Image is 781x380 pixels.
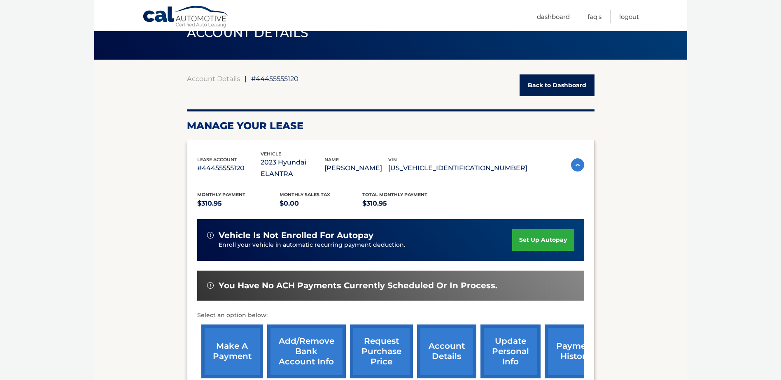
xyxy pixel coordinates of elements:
p: [US_VEHICLE_IDENTIFICATION_NUMBER] [388,162,527,174]
span: vehicle [261,151,281,157]
a: account details [417,324,476,378]
a: FAQ's [587,10,601,23]
span: vehicle is not enrolled for autopay [219,230,373,241]
a: Account Details [187,74,240,83]
p: $310.95 [362,198,445,209]
span: Total Monthly Payment [362,192,427,197]
img: alert-white.svg [207,232,214,239]
a: Add/Remove bank account info [267,324,346,378]
span: name [324,157,339,162]
a: request purchase price [350,324,413,378]
a: Logout [619,10,639,23]
p: $310.95 [197,198,280,209]
img: alert-white.svg [207,282,214,289]
span: Monthly sales Tax [280,192,330,197]
a: make a payment [201,324,263,378]
span: lease account [197,157,237,162]
p: Enroll your vehicle in automatic recurring payment deduction. [219,241,513,250]
h2: Manage Your Lease [187,120,594,132]
span: ACCOUNT DETAILS [187,25,309,40]
img: accordion-active.svg [571,158,584,171]
a: set up autopay [512,229,574,251]
p: $0.00 [280,198,362,209]
p: [PERSON_NAME] [324,162,388,174]
a: Back to Dashboard [520,74,594,96]
span: vin [388,157,397,162]
a: update personal info [480,324,541,378]
span: You have no ACH payments currently scheduled or in process. [219,280,497,291]
p: #44455555120 [197,162,261,174]
span: #44455555120 [251,74,298,83]
a: payment history [545,324,606,378]
span: Monthly Payment [197,192,245,197]
p: Select an option below: [197,310,584,320]
span: | [245,74,247,83]
a: Dashboard [537,10,570,23]
p: 2023 Hyundai ELANTRA [261,157,324,180]
a: Cal Automotive [142,5,229,29]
